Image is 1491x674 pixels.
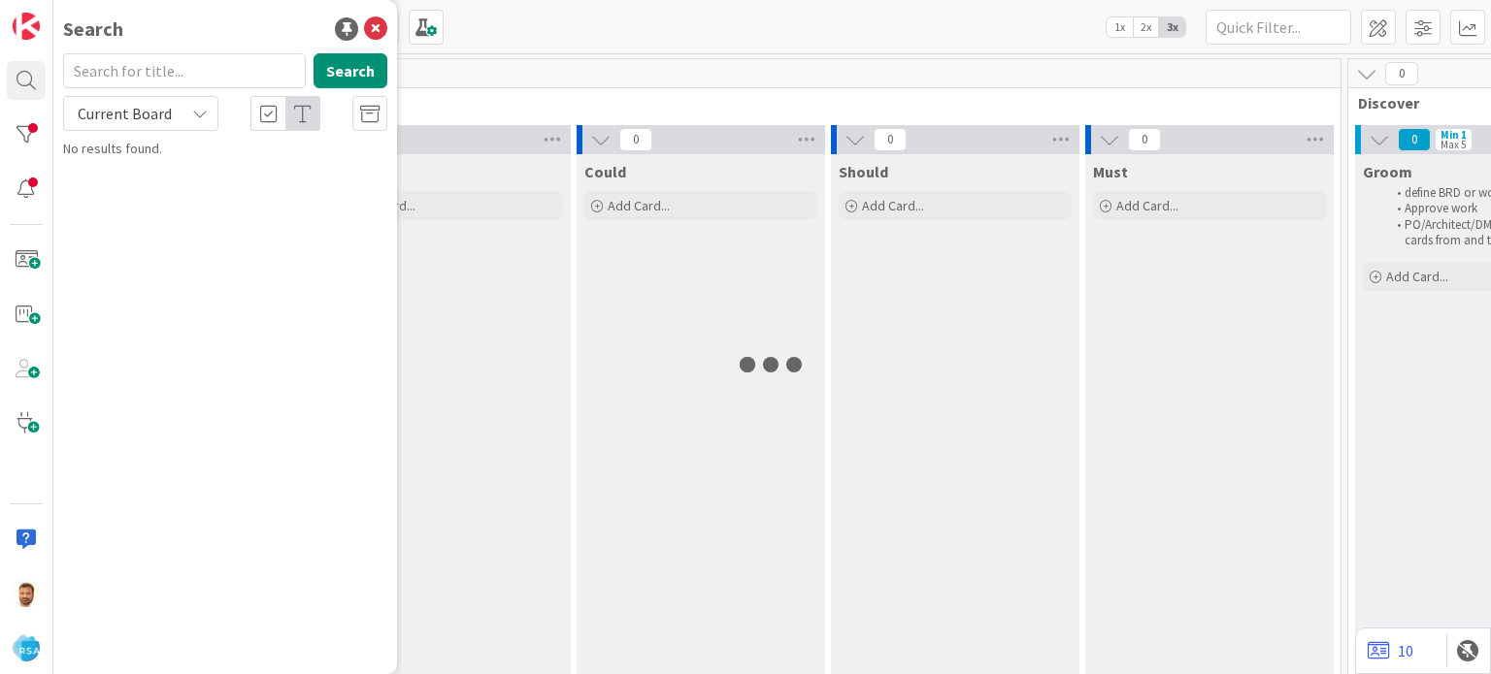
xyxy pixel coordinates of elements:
[1107,17,1133,37] span: 1x
[1128,128,1161,151] span: 0
[78,104,172,123] span: Current Board
[13,634,40,661] img: avatar
[608,197,670,214] span: Add Card...
[1159,17,1185,37] span: 3x
[839,162,888,181] span: Should
[1385,62,1418,85] span: 0
[874,128,907,151] span: 0
[1093,162,1128,181] span: Must
[1116,197,1178,214] span: Add Card...
[1206,10,1351,45] input: Quick Filter...
[1363,162,1412,181] span: Groom
[1441,130,1467,140] div: Min 1
[1368,639,1413,662] a: 10
[1386,268,1448,285] span: Add Card...
[1398,128,1431,151] span: 0
[71,93,1316,112] span: Product Backlog
[63,53,306,88] input: Search for title...
[63,15,123,44] div: Search
[314,53,387,88] button: Search
[63,139,387,159] div: No results found.
[584,162,626,181] span: Could
[862,197,924,214] span: Add Card...
[1441,140,1466,149] div: Max 5
[13,580,40,607] img: AS
[1133,17,1159,37] span: 2x
[619,128,652,151] span: 0
[13,13,40,40] img: Visit kanbanzone.com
